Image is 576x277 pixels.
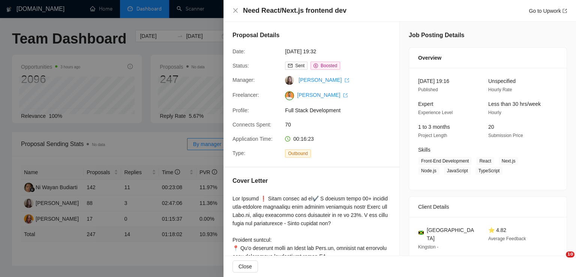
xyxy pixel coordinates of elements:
span: [DATE] 19:16 [418,78,449,84]
span: Boosted [321,63,337,68]
span: Date: [232,48,245,54]
span: export [343,93,348,98]
span: export [562,9,567,13]
span: 10 [566,251,574,257]
span: Project Length [418,133,447,138]
img: c1NLmzrk-0pBZjOo1nLSJnOz0itNHKTdmMHAt8VIsLFzaWqqsJDJtcFyV3OYvrqgu3 [285,91,294,100]
a: [PERSON_NAME] export [298,77,349,83]
span: Type: [232,150,245,156]
span: 70 [285,120,397,129]
span: Less than 30 hrs/week [488,101,541,107]
button: Close [232,260,258,272]
span: Submission Price [488,133,523,138]
span: Skills [418,147,430,153]
h5: Proposal Details [232,31,279,40]
span: Close [238,262,252,271]
span: [GEOGRAPHIC_DATA] [427,226,476,242]
iframe: Intercom live chat [550,251,568,269]
div: Client Details [418,197,558,217]
span: Manager: [232,77,255,83]
span: Profile: [232,107,249,113]
span: React [476,157,494,165]
span: Sent [295,63,304,68]
span: Kingston - [418,244,438,250]
span: Front-End Development [418,157,472,165]
span: Hourly Rate [488,87,512,92]
span: Connects Spent: [232,122,271,128]
span: export [345,78,349,83]
span: Overview [418,54,441,62]
button: Close [232,8,238,14]
span: Application Time: [232,136,273,142]
span: Published [418,87,438,92]
span: Next.js [499,157,519,165]
span: TypeScript [475,167,503,175]
span: close [232,8,238,14]
span: mail [288,63,292,68]
h4: Need React/Next.js frontend dev [243,6,346,15]
a: Go to Upworkexport [529,8,567,14]
span: clock-circle [285,136,290,142]
span: Unspecified [488,78,516,84]
span: Hourly [488,110,501,115]
h5: Job Posting Details [409,31,464,40]
span: 00:16:23 [293,136,314,142]
span: Full Stack Development [285,106,397,114]
span: 1 to 3 months [418,124,450,130]
span: ⭐ 4.82 [488,227,506,233]
span: [DATE] 19:32 [285,47,397,56]
span: 20 [488,124,494,130]
span: Expert [418,101,433,107]
a: [PERSON_NAME] export [297,92,348,98]
h5: Cover Letter [232,176,268,185]
span: Experience Level [418,110,453,115]
span: dollar [313,63,318,68]
span: Status: [232,63,249,69]
span: Outbound [285,149,311,158]
span: JavaScript [444,167,471,175]
span: Node.js [418,167,439,175]
img: 🇯🇲 [418,230,424,235]
span: Average Feedback [488,236,526,241]
span: Freelancer: [232,92,259,98]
